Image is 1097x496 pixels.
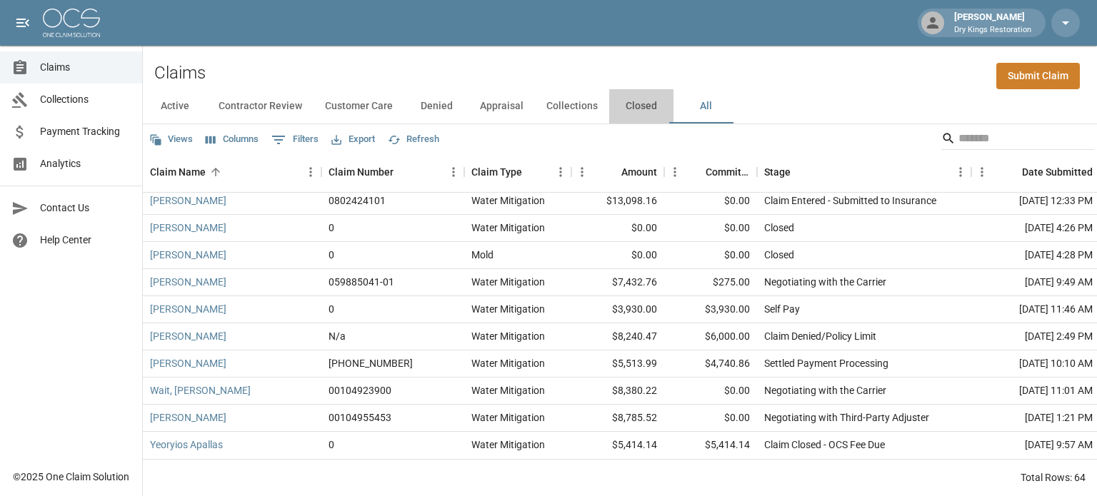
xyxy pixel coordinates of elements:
[464,152,571,192] div: Claim Type
[150,221,226,235] a: [PERSON_NAME]
[571,269,664,296] div: $7,432.76
[764,383,886,398] div: Negotiating with the Carrier
[571,296,664,323] div: $3,930.00
[571,323,664,350] div: $8,240.47
[664,152,757,192] div: Committed Amount
[571,188,664,215] div: $13,098.16
[1021,470,1086,485] div: Total Rows: 64
[471,152,522,192] div: Claim Type
[764,329,876,343] div: Claim Denied/Policy Limit
[143,152,321,192] div: Claim Name
[150,329,226,343] a: [PERSON_NAME]
[764,410,929,425] div: Negotiating with Third-Party Adjuster
[764,356,888,370] div: Settled Payment Processing
[143,89,207,123] button: Active
[764,221,794,235] div: Closed
[150,437,223,452] a: Yeoryios Apallas
[535,89,609,123] button: Collections
[664,188,757,215] div: $0.00
[791,162,811,182] button: Sort
[329,410,391,425] div: 00104955453
[321,152,464,192] div: Claim Number
[686,162,706,182] button: Sort
[150,356,226,370] a: [PERSON_NAME]
[146,128,196,151] button: Views
[571,242,664,269] div: $0.00
[150,193,226,208] a: [PERSON_NAME]
[150,248,226,262] a: [PERSON_NAME]
[329,193,386,208] div: 0802424101
[150,152,206,192] div: Claim Name
[664,242,757,269] div: $0.00
[571,378,664,405] div: $8,380.22
[621,152,657,192] div: Amount
[443,161,464,183] button: Menu
[471,437,545,452] div: Water Mitigation
[941,127,1094,153] div: Search
[757,152,971,192] div: Stage
[206,162,226,182] button: Sort
[150,302,226,316] a: [PERSON_NAME]
[522,162,542,182] button: Sort
[664,378,757,405] div: $0.00
[43,9,100,37] img: ocs-logo-white-transparent.png
[469,89,535,123] button: Appraisal
[571,432,664,459] div: $5,414.14
[996,63,1080,89] a: Submit Claim
[601,162,621,182] button: Sort
[150,410,226,425] a: [PERSON_NAME]
[40,233,131,248] span: Help Center
[764,152,791,192] div: Stage
[207,89,314,123] button: Contractor Review
[471,221,545,235] div: Water Mitigation
[404,89,469,123] button: Denied
[664,405,757,432] div: $0.00
[609,89,673,123] button: Closed
[329,248,334,262] div: 0
[764,302,800,316] div: Self Pay
[329,383,391,398] div: 00104923900
[40,156,131,171] span: Analytics
[950,161,971,183] button: Menu
[471,248,494,262] div: Mold
[40,201,131,216] span: Contact Us
[764,275,886,289] div: Negotiating with the Carrier
[673,89,738,123] button: All
[150,383,251,398] a: Wait, [PERSON_NAME]
[664,296,757,323] div: $3,930.00
[664,350,757,378] div: $4,740.86
[764,437,885,452] div: Claim Closed - OCS Fee Due
[394,162,414,182] button: Sort
[314,89,404,123] button: Customer Care
[328,128,379,151] button: Export
[13,470,129,484] div: © 2025 One Claim Solution
[471,302,545,316] div: Water Mitigation
[954,24,1031,36] p: Dry Kings Restoration
[329,437,334,452] div: 0
[329,329,346,343] div: N/a
[571,405,664,432] div: $8,785.52
[550,161,571,183] button: Menu
[1002,162,1022,182] button: Sort
[40,60,131,75] span: Claims
[9,9,37,37] button: open drawer
[664,432,757,459] div: $5,414.14
[571,152,664,192] div: Amount
[571,350,664,378] div: $5,513.99
[571,161,593,183] button: Menu
[764,248,794,262] div: Closed
[948,10,1037,36] div: [PERSON_NAME]
[471,193,545,208] div: Water Mitigation
[154,63,206,83] h2: Claims
[664,215,757,242] div: $0.00
[329,152,394,192] div: Claim Number
[329,356,413,370] div: 1006-35-5328
[1022,152,1093,192] div: Date Submitted
[471,410,545,425] div: Water Mitigation
[664,323,757,350] div: $6,000.00
[40,124,131,139] span: Payment Tracking
[971,161,993,183] button: Menu
[40,92,131,107] span: Collections
[329,302,334,316] div: 0
[329,221,334,235] div: 0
